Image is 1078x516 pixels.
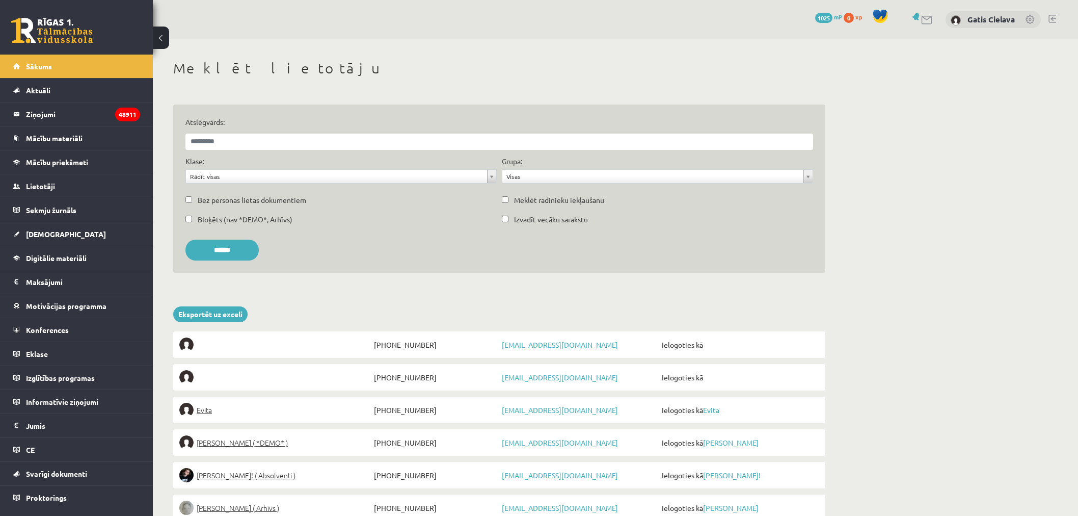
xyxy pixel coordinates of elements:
span: Ielogoties kā [659,338,819,352]
a: Informatīvie ziņojumi [13,390,140,414]
a: [PERSON_NAME] ( Arhīvs ) [179,501,371,515]
img: Gatis Cielava [951,15,961,25]
label: Bez personas lietas dokumentiem [198,195,306,205]
span: Mācību materiāli [26,134,83,143]
a: [EMAIL_ADDRESS][DOMAIN_NAME] [502,373,618,382]
span: Aktuāli [26,86,50,95]
span: [PHONE_NUMBER] [371,403,499,417]
a: [EMAIL_ADDRESS][DOMAIN_NAME] [502,471,618,480]
img: Evita [179,403,194,417]
a: Rīgas 1. Tālmācības vidusskola [11,18,93,43]
span: Evita [197,403,212,417]
a: Ziņojumi48911 [13,102,140,126]
span: Ielogoties kā [659,468,819,482]
a: Digitālie materiāli [13,246,140,270]
span: CE [26,445,35,454]
a: CE [13,438,140,461]
a: Sekmju žurnāls [13,198,140,222]
span: Ielogoties kā [659,403,819,417]
span: 0 [844,13,854,23]
a: Gatis Cielava [967,14,1015,24]
label: Grupa: [502,156,522,167]
h1: Meklēt lietotāju [173,60,825,77]
a: 1025 mP [815,13,842,21]
a: Eksportēt uz exceli [173,306,248,322]
span: Proktorings [26,493,67,502]
label: Atslēgvārds: [185,117,813,127]
a: Evita [703,405,719,415]
span: Ielogoties kā [659,370,819,384]
span: 1025 [815,13,832,23]
a: Konferences [13,318,140,342]
span: mP [834,13,842,21]
a: Maksājumi [13,270,140,294]
span: Informatīvie ziņojumi [26,397,98,406]
label: Meklēt radinieku iekļaušanu [514,195,604,205]
span: Jumis [26,421,45,430]
span: Sekmju žurnāls [26,205,76,215]
span: Lietotāji [26,182,55,191]
a: [EMAIL_ADDRESS][DOMAIN_NAME] [502,503,618,512]
a: Visas [502,170,813,183]
span: [PHONE_NUMBER] [371,338,499,352]
a: Izglītības programas [13,366,140,390]
label: Klase: [185,156,204,167]
legend: Ziņojumi [26,102,140,126]
a: Mācību materiāli [13,126,140,150]
img: Lelde Braune [179,501,194,515]
a: [DEMOGRAPHIC_DATA] [13,222,140,246]
a: Motivācijas programma [13,294,140,318]
span: [PHONE_NUMBER] [371,370,499,384]
img: Elīna Elizabete Ancveriņa [179,435,194,450]
span: Digitālie materiāli [26,253,87,263]
span: [DEMOGRAPHIC_DATA] [26,229,106,239]
a: [PERSON_NAME] [703,438,759,447]
span: Mācību priekšmeti [26,158,88,167]
a: Lietotāji [13,174,140,198]
span: Eklase [26,349,48,358]
a: [PERSON_NAME] ( *DEMO* ) [179,435,371,450]
label: Bloķēts (nav *DEMO*, Arhīvs) [198,214,292,225]
span: Visas [506,170,799,183]
a: Svarīgi dokumenti [13,462,140,485]
a: Eklase [13,342,140,366]
span: Ielogoties kā [659,501,819,515]
span: Izglītības programas [26,373,95,382]
a: Evita [179,403,371,417]
span: Sākums [26,62,52,71]
a: [EMAIL_ADDRESS][DOMAIN_NAME] [502,438,618,447]
label: Izvadīt vecāku sarakstu [514,214,588,225]
a: [PERSON_NAME]! ( Absolventi ) [179,468,371,482]
span: [PERSON_NAME]! ( Absolventi ) [197,468,295,482]
i: 48911 [115,108,140,121]
span: [PERSON_NAME] ( Arhīvs ) [197,501,279,515]
a: [EMAIL_ADDRESS][DOMAIN_NAME] [502,340,618,349]
span: Motivācijas programma [26,301,106,311]
span: Svarīgi dokumenti [26,469,87,478]
img: Sofija Anrio-Karlauska! [179,468,194,482]
a: Sākums [13,55,140,78]
a: [PERSON_NAME] [703,503,759,512]
span: [PHONE_NUMBER] [371,435,499,450]
span: Rādīt visas [190,170,483,183]
legend: Maksājumi [26,270,140,294]
a: Aktuāli [13,79,140,102]
a: [EMAIL_ADDRESS][DOMAIN_NAME] [502,405,618,415]
span: Ielogoties kā [659,435,819,450]
span: [PHONE_NUMBER] [371,501,499,515]
a: 0 xp [844,13,867,21]
span: [PHONE_NUMBER] [371,468,499,482]
span: [PERSON_NAME] ( *DEMO* ) [197,435,288,450]
span: Konferences [26,325,69,334]
span: xp [855,13,862,21]
a: Jumis [13,414,140,437]
a: Mācību priekšmeti [13,150,140,174]
a: Proktorings [13,486,140,509]
a: [PERSON_NAME]! [703,471,761,480]
a: Rādīt visas [186,170,496,183]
